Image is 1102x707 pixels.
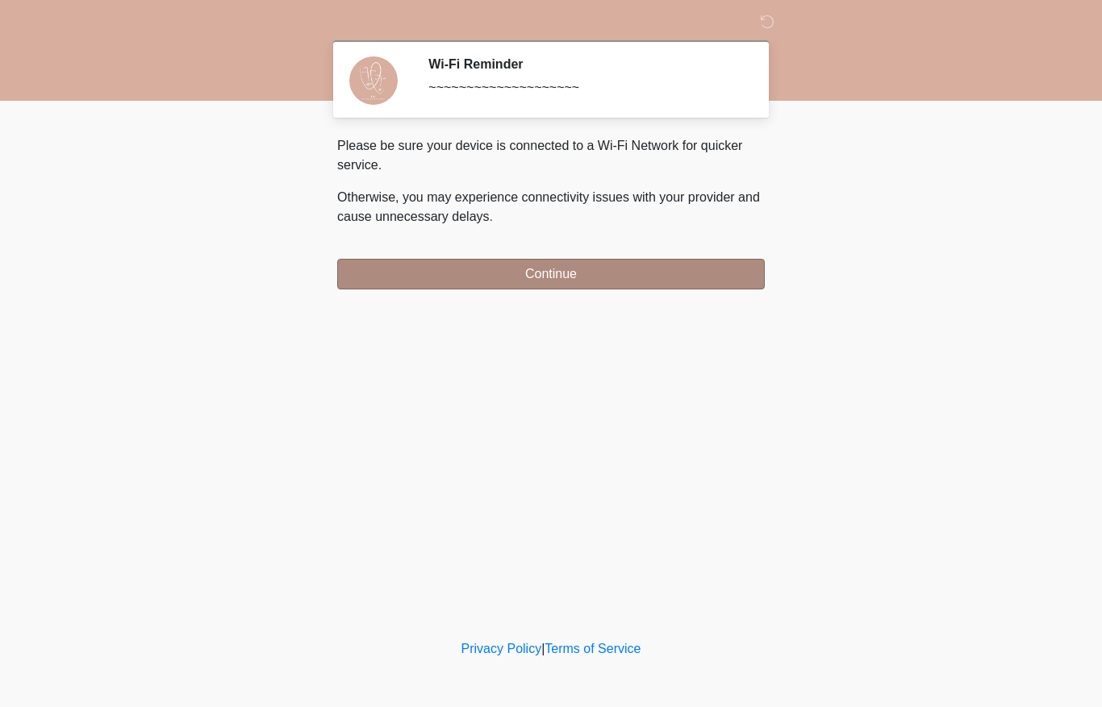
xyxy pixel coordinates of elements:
div: ~~~~~~~~~~~~~~~~~~~~ [428,78,741,98]
span: . [490,210,493,223]
img: Agent Avatar [349,56,398,105]
p: Please be sure your device is connected to a Wi-Fi Network for quicker service. [337,136,765,175]
a: | [541,642,545,655]
button: Continue [337,259,765,289]
a: Terms of Service [545,642,641,655]
h2: Wi-Fi Reminder [428,56,741,72]
a: Privacy Policy [461,642,542,655]
p: Otherwise, you may experience connectivity issues with your provider and cause unnecessary delays [337,188,765,227]
img: DM Wellness & Aesthetics Logo [321,12,342,32]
